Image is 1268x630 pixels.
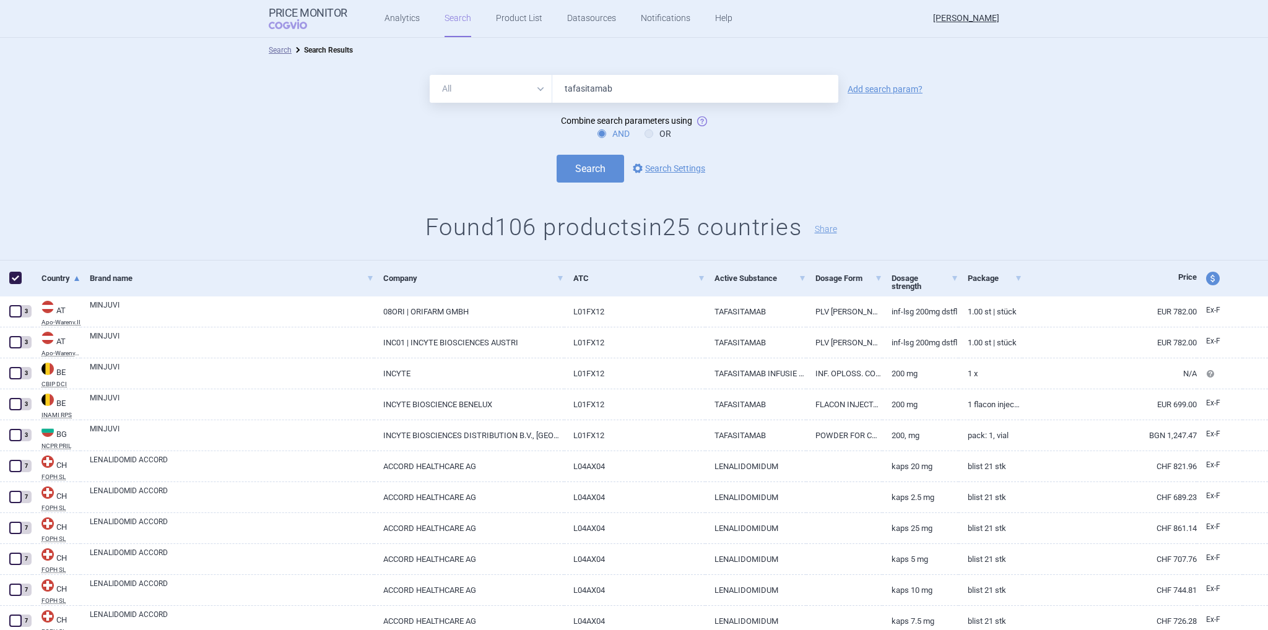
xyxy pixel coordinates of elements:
abbr: INAMI RPS — National Institute for Health Disability Insurance, Belgium. Programme web - Médicame... [41,412,80,418]
button: Share [815,225,837,233]
img: Switzerland [41,455,54,468]
span: Ex-factory price [1206,615,1220,624]
a: ACCORD HEALTHCARE AG [374,451,564,481]
a: L04AX04 [564,513,705,543]
a: LENALIDOMIDUM [705,575,807,605]
img: Switzerland [41,610,54,623]
abbr: CBIP DCI — Belgian Center for Pharmacotherapeutic Information (CBIP) [41,381,80,387]
a: Ex-F [1197,456,1243,475]
a: 200 mg [882,358,958,389]
abbr: Apo-Warenv.III — Apothekerverlag Warenverzeichnis. Online database developed by the Österreichisc... [41,350,80,356]
div: 3 [20,336,32,348]
a: MINJUVI [90,330,374,353]
img: Belgium [41,363,54,375]
a: 200, mg [882,420,958,451]
span: Combine search parameters using [561,116,692,126]
img: Austria [41,332,54,344]
a: Ex-F [1197,425,1243,444]
abbr: FOPH SL — List of medical products provided by Swiss Federal Office of Public Health (FOPH). [41,567,80,573]
abbr: FOPH SL — List of medical products provided by Swiss Federal Office of Public Health (FOPH). [41,598,80,604]
a: TAFASITAMAB [705,420,807,451]
img: Belgium [41,394,54,406]
a: CHCHFOPH SL [32,485,80,511]
img: Switzerland [41,579,54,592]
a: 1.00 ST | Stück [958,327,1022,358]
a: TAFASITAMAB [705,296,807,327]
a: Ex-F [1197,518,1243,537]
span: Ex-factory price [1206,553,1220,562]
a: LENALIDOMIDUM [705,451,807,481]
a: PLV [PERSON_NAME] [PERSON_NAME].EINER [806,296,882,327]
a: Blist 21 Stk [958,575,1022,605]
a: 200 mg [882,389,958,420]
a: Brand name [90,263,374,293]
a: CHF 744.81 [1022,575,1197,605]
a: INF-LSG 200MG DSTFL [882,296,958,327]
a: EUR 782.00 [1022,327,1197,358]
a: 1.00 ST | Stück [958,296,1022,327]
a: Company [383,263,564,293]
a: Ex-F [1197,394,1243,413]
a: L01FX12 [564,420,705,451]
a: MINJUVI [90,300,374,322]
a: ACCORD HEALTHCARE AG [374,482,564,512]
a: Ex-F [1197,611,1243,629]
a: L04AX04 [564,544,705,574]
a: LENALIDOMID ACCORD [90,578,374,600]
a: L04AX04 [564,451,705,481]
a: INCYTE BIOSCIENCE BENELUX [374,389,564,420]
a: CHF 689.23 [1022,482,1197,512]
a: LENALIDOMID ACCORD [90,516,374,538]
span: Ex-factory price [1206,429,1220,438]
div: 7 [20,584,32,596]
a: BGN 1,247.47 [1022,420,1197,451]
span: Ex-factory price [1206,522,1220,531]
a: L04AX04 [564,575,705,605]
a: L01FX12 [564,327,705,358]
span: COGVIO [269,19,324,29]
strong: Price Monitor [269,7,347,19]
a: Country [41,263,80,293]
a: INCYTE BIOSCIENCES DISTRIBUTION B.V., [GEOGRAPHIC_DATA] [374,420,564,451]
a: MINJUVI [90,423,374,446]
a: CHF 821.96 [1022,451,1197,481]
a: TAFASITAMAB [705,389,807,420]
a: CHCHFOPH SL [32,578,80,604]
a: ATATApo-Warenv.II [32,300,80,326]
a: INCYTE [374,358,564,389]
a: Dosage Form [815,263,882,293]
a: TAFASITAMAB [705,327,807,358]
a: LENALIDOMIDUM [705,544,807,574]
img: Switzerland [41,517,54,530]
span: Ex-factory price [1206,460,1220,469]
div: 3 [20,429,32,441]
a: 08ORI | ORIFARM GMBH [374,296,564,327]
a: INF. OPLOSS. CONC. (PDR.) I.V. [[MEDICAL_DATA].] [806,358,882,389]
img: Austria [41,301,54,313]
img: Switzerland [41,548,54,561]
a: PLV [PERSON_NAME] [PERSON_NAME].EINER [806,327,882,358]
a: BEBECBIP DCI [32,361,80,387]
a: Blist 21 Stk [958,544,1022,574]
img: Switzerland [41,486,54,499]
a: Ex-F [1197,487,1243,506]
a: Blist 21 Stk [958,482,1022,512]
a: L01FX12 [564,358,705,389]
a: ATATApo-Warenv.III [32,330,80,356]
abbr: FOPH SL — List of medical products provided by Swiss Federal Office of Public Health (FOPH). [41,536,80,542]
a: Dosage strength [892,263,958,301]
a: FLACON INJECTABLE [806,389,882,420]
span: Ex-factory price [1206,491,1220,500]
div: 7 [20,522,32,534]
a: EUR 699.00 [1022,389,1197,420]
a: Blist 21 Stk [958,513,1022,543]
a: Blist 21 Stk [958,451,1022,481]
a: 1 flacon injectable 200 mg poudre pour solution à diluer pour perfusion, 200 mg [958,389,1022,420]
a: LENALIDOMIDUM [705,482,807,512]
a: Kaps 20 mg [882,451,958,481]
a: MINJUVI [90,361,374,384]
a: L04AX04 [564,482,705,512]
a: Ex-F [1197,549,1243,567]
abbr: NCPR PRIL — National Council on Prices and Reimbursement of Medicinal Products, Bulgaria. Registe... [41,443,80,449]
div: 7 [20,460,32,472]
